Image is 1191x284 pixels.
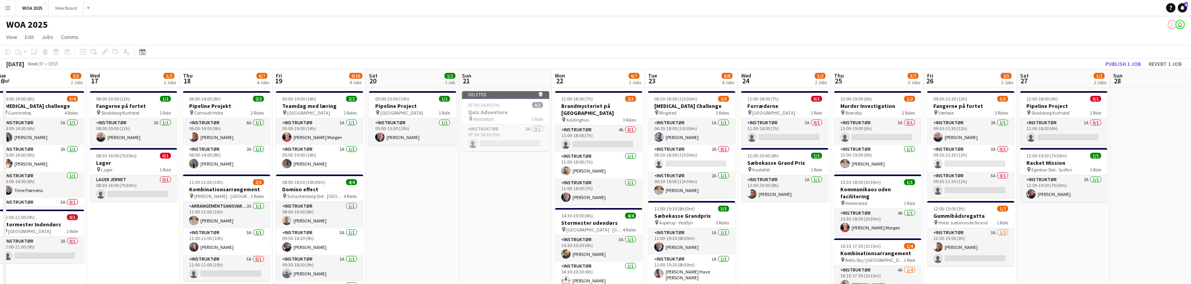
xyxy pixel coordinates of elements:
[22,32,37,42] a: Edit
[48,61,58,67] div: CEST
[6,19,48,30] h1: WOA 2025
[6,60,24,68] div: [DATE]
[26,61,45,67] span: Week 37
[1145,59,1185,69] button: Revert 1 job
[1102,59,1144,69] button: Publish 1 job
[58,32,82,42] a: Comms
[16,0,49,16] button: WOA 2025
[6,34,17,41] span: View
[25,34,34,41] span: Edit
[39,32,56,42] a: Jobs
[1168,20,1177,29] app-user-avatar: Drift Drift
[1175,20,1185,29] app-user-avatar: René Sandager
[1178,3,1187,12] a: 6
[42,34,53,41] span: Jobs
[3,32,20,42] a: View
[1184,2,1188,7] span: 6
[49,0,84,16] button: New Board
[61,34,79,41] span: Comms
